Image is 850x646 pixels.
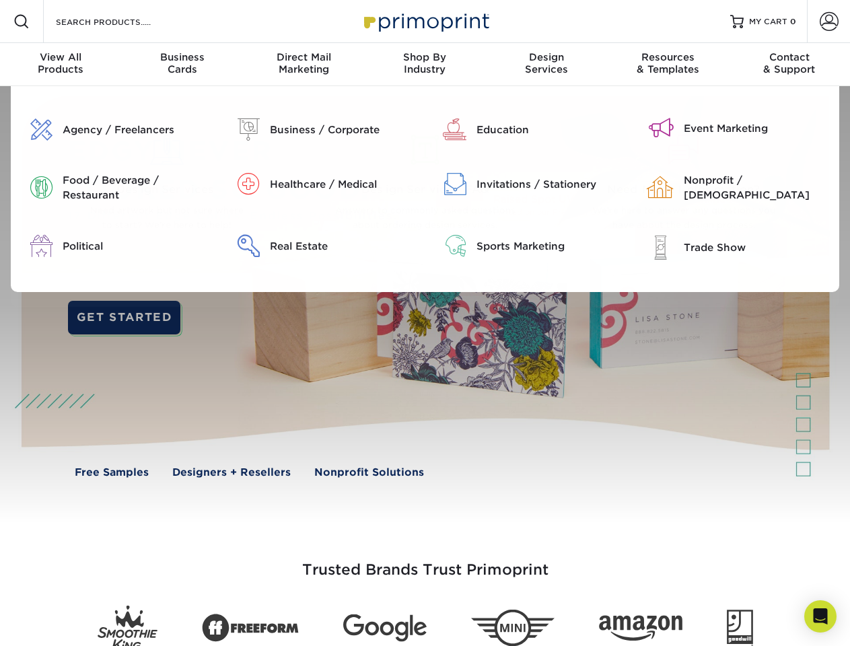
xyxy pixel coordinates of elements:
a: Contact& Support [729,43,850,86]
div: Services [486,51,607,75]
div: Industry [364,51,485,75]
span: Shop By [364,51,485,63]
img: Goodwill [727,610,753,646]
a: Need More Information? We're here to answer any questions you have about the design process. [565,118,803,250]
img: Google [343,614,427,642]
p: We're here to answer any questions you have about the design process. [581,203,787,234]
span: Contact [729,51,850,63]
div: Marketing [243,51,364,75]
div: & Support [729,51,850,75]
a: Direct MailMarketing [243,43,364,86]
span: Resources [607,51,728,63]
a: Shop ByIndustry [364,43,485,86]
span: Design [486,51,607,63]
a: Design Services Need artwork but not sure where to start? We're here to help! [48,118,286,250]
span: Design Services [64,182,270,198]
span: MY CART [749,16,787,28]
iframe: Google Customer Reviews [3,605,114,641]
a: BusinessCards [121,43,242,86]
div: Cards [121,51,242,75]
a: Resources& Templates [607,43,728,86]
a: Learn more about Design Services [274,293,571,338]
span: Design Services FAQ [322,182,528,198]
span: Business [121,51,242,63]
p: Answers to commonly asked questions about ordering design services. [322,203,528,234]
a: Design Services FAQ Answers to commonly asked questions about ordering design services. [306,118,544,250]
span: Direct Mail [243,51,364,63]
p: Need artwork but not sure where to start? We're here to help! [64,203,270,234]
span: Learn more about Design Services [347,310,526,322]
span: 0 [790,17,796,26]
div: Open Intercom Messenger [804,600,837,633]
span: Need More Information? [581,182,787,198]
input: SEARCH PRODUCTS..... [55,13,186,30]
div: & Templates [607,51,728,75]
img: Amazon [599,616,682,641]
h3: Trusted Brands Trust Primoprint [32,529,819,595]
img: Primoprint [358,7,493,36]
a: DesignServices [486,43,607,86]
